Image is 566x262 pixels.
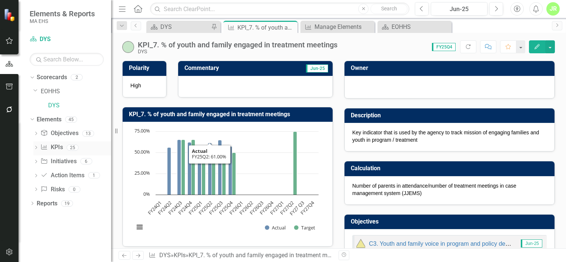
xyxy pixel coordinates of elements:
[130,83,141,88] span: High
[222,153,226,195] path: FY25Q3, 50. Target.
[228,199,244,216] text: FY26Q1
[48,101,111,110] a: DYS
[61,200,73,206] div: 19
[134,222,145,232] button: View chart menu, Chart
[138,49,337,54] div: DYS
[392,22,450,31] div: EOHHS
[202,153,206,195] path: FY25Q1, 50. Target.
[294,224,315,231] button: Show Target
[156,199,173,216] text: FY24Q2
[30,9,95,18] span: Elements & Reports
[192,140,195,195] path: FY24Q4, 65. Target.
[148,22,209,31] a: DYS
[37,199,57,208] a: Reports
[212,153,216,195] path: FY25Q2, 50. Target.
[143,191,150,197] text: 0%
[433,5,485,14] div: Jun-25
[129,111,329,118] h3: KPI_7. % of youth and family engaged in treatment meetings
[351,112,551,119] h3: Description
[71,74,83,81] div: 2
[82,130,94,137] div: 13
[208,143,212,195] path: FY25Q2, 61. Actual.
[207,199,224,216] text: FY25Q3
[4,8,17,21] img: ClearPoint Strategy
[352,129,547,144] p: Key indicator that is used by the agency to track mission of engaging families and youth in progr...
[177,140,181,195] path: FY24Q3, 65. Actual.
[351,218,551,225] h3: Objectives
[279,199,295,216] text: FY27Q2
[30,18,95,24] small: MA EHS
[379,22,450,31] a: EOHHS
[37,115,61,124] a: Elements
[369,241,533,247] a: C3. Youth and family voice in program and policy development
[41,87,111,96] a: EOHHS
[197,199,214,216] text: FY25Q2
[40,157,76,166] a: Initiatives
[134,169,150,176] text: 25.00%
[314,22,373,31] div: Manage Elements
[352,182,547,197] p: Number of parents in attendance/number of treatment meetings in case management system (JJEMS)
[129,65,163,71] h3: Polarity
[146,199,163,216] text: FY24Q1
[288,199,306,217] text: FY27 Q3
[248,199,265,216] text: FY26Q3
[134,127,150,134] text: 75.00%
[293,132,297,195] path: FY27Q2, 75. Target.
[229,147,232,195] path: FY25Q4, 57.36. Actual.
[138,41,337,49] div: KPI_7. % of youth and family engaged in treatment meetings
[521,239,542,248] span: Jun-25
[381,6,397,11] span: Search
[30,53,104,66] input: Search Below...
[217,199,234,216] text: FY25Q4
[356,239,365,248] img: At-risk
[198,148,202,195] path: FY25Q1, 55. Actual.
[177,199,193,216] text: FY24Q4
[160,22,209,31] div: DYS
[149,251,333,260] div: » »
[432,43,456,51] span: FY25Q4
[159,252,171,259] a: DYS
[167,199,183,216] text: FY24Q3
[351,165,551,172] h3: Calculation
[65,116,77,122] div: 45
[258,199,275,216] text: FY26Q4
[237,23,296,32] div: KPI_7. % of youth and family engaged in treatment meetings
[189,252,346,259] div: KPI_7. % of youth and family engaged in treatment meetings
[30,35,104,44] a: DYS
[40,185,64,194] a: Risks
[40,129,78,138] a: Objectives
[167,148,171,195] path: FY24Q2, 56. Actual.
[306,64,328,73] span: Jun-25
[188,142,192,195] path: FY24Q4, 62. Actual.
[122,41,134,53] img: On-track
[546,2,560,16] button: JR
[80,158,92,165] div: 6
[40,143,63,152] a: KPIs
[69,186,80,192] div: 0
[150,3,409,16] input: Search ClearPoint...
[269,199,285,216] text: FY27Q1
[184,65,271,71] h3: Commentary
[232,153,236,195] path: FY25Q4, 50. Target.
[218,140,222,195] path: FY25Q3, 64.8. Actual.
[134,148,150,155] text: 50.00%
[351,65,551,71] h3: Owner
[130,128,322,239] svg: Interactive chart
[238,199,254,216] text: FY26Q2
[37,73,67,82] a: Scorecards
[174,252,186,259] a: KPIs
[67,144,79,151] div: 25
[40,171,84,180] a: Action Items
[370,4,407,14] button: Search
[182,140,185,195] path: FY24Q3, 65. Target.
[299,199,316,216] text: FY27Q4
[187,199,204,216] text: FY25Q1
[130,128,325,239] div: Chart. Highcharts interactive chart.
[302,22,373,31] a: Manage Elements
[431,2,487,16] button: Jun-25
[265,224,286,231] button: Show Actual
[88,172,100,179] div: 1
